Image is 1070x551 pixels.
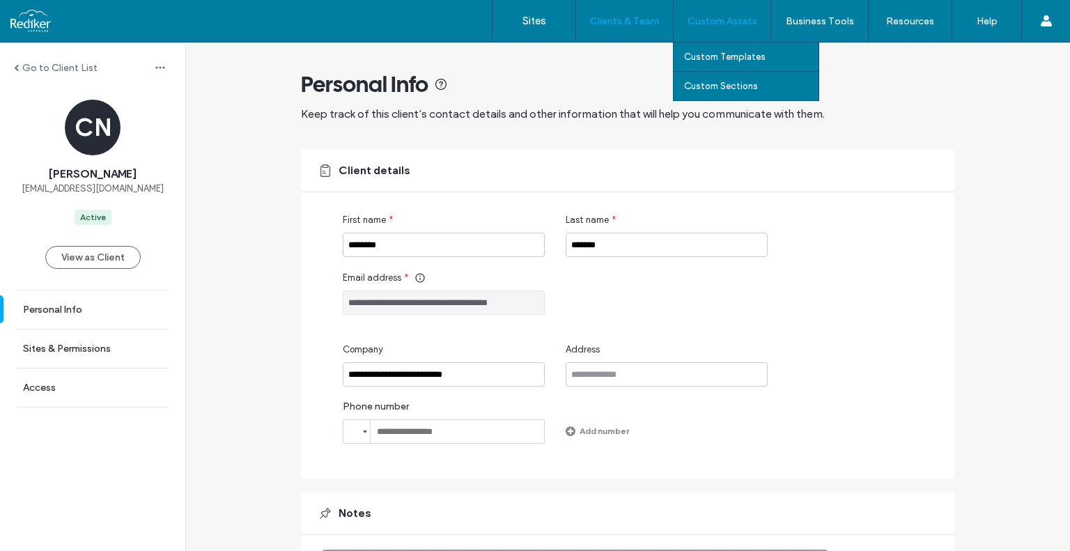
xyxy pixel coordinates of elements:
[23,304,82,316] label: Personal Info
[566,233,768,257] input: Last name
[566,343,600,357] span: Address
[49,166,137,182] span: [PERSON_NAME]
[343,401,545,419] label: Phone number
[684,72,819,100] a: Custom Sections
[590,15,659,27] label: Clients & Team
[343,271,401,285] span: Email address
[580,419,629,443] label: Add number
[684,52,766,62] label: Custom Templates
[343,290,545,315] input: Email address
[80,211,106,224] div: Active
[301,70,428,98] span: Personal Info
[566,213,609,227] span: Last name
[339,506,371,521] span: Notes
[301,107,825,121] span: Keep track of this client’s contact details and other information that will help you communicate ...
[786,15,854,27] label: Business Tools
[31,10,60,22] span: Help
[566,362,768,387] input: Address
[343,213,386,227] span: First name
[339,163,410,178] span: Client details
[23,343,111,355] label: Sites & Permissions
[684,81,758,91] label: Custom Sections
[343,233,545,257] input: First name
[684,42,819,71] a: Custom Templates
[522,15,546,27] label: Sites
[886,15,934,27] label: Resources
[977,15,998,27] label: Help
[343,362,545,387] input: Company
[343,343,383,357] span: Company
[23,382,56,394] label: Access
[22,62,98,74] label: Go to Client List
[22,182,164,196] span: [EMAIL_ADDRESS][DOMAIN_NAME]
[45,246,141,269] button: View as Client
[65,100,121,155] div: CN
[688,15,757,27] label: Custom Assets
